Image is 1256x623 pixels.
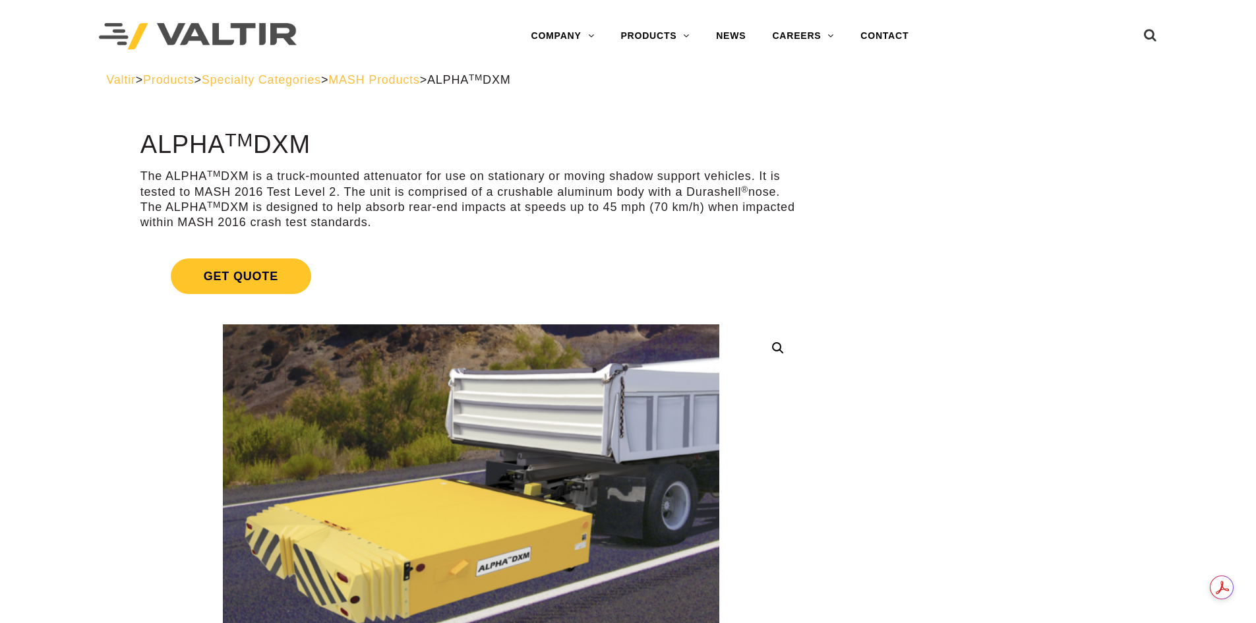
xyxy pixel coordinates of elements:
[703,23,759,49] a: NEWS
[328,73,419,86] a: MASH Products
[140,243,802,310] a: Get Quote
[607,23,703,49] a: PRODUCTS
[99,23,297,50] img: Valtir
[427,73,511,86] span: ALPHA DXM
[207,169,221,179] sup: TM
[847,23,922,49] a: CONTACT
[143,73,194,86] a: Products
[759,23,847,49] a: CAREERS
[518,23,607,49] a: COMPANY
[225,129,253,150] sup: TM
[106,73,135,86] a: Valtir
[171,258,311,294] span: Get Quote
[741,185,748,194] sup: ®
[140,131,802,159] h1: ALPHA DXM
[140,169,802,231] p: The ALPHA DXM is a truck-mounted attenuator for use on stationary or moving shadow support vehicl...
[207,200,221,210] sup: TM
[469,73,483,82] sup: TM
[106,73,1150,88] div: > > > >
[202,73,321,86] a: Specialty Categories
